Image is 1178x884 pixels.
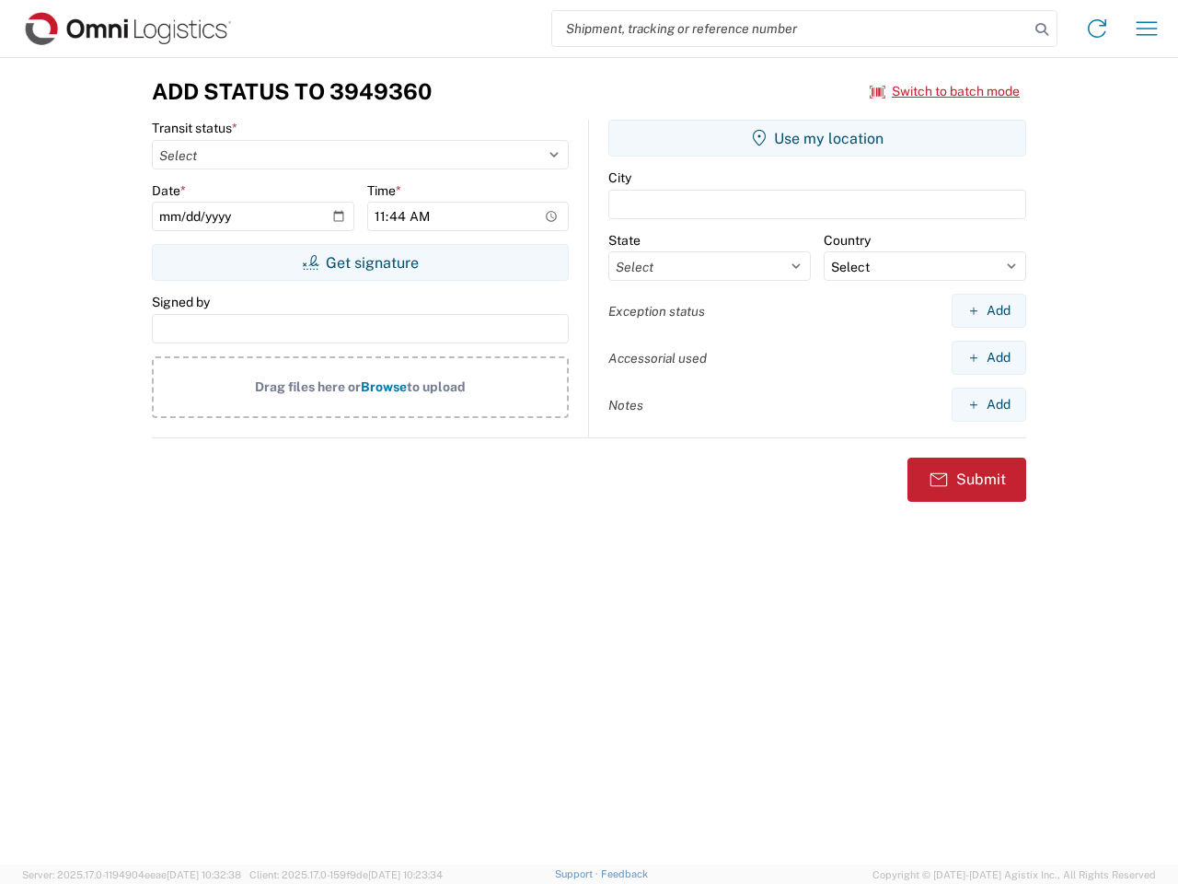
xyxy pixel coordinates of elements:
[870,76,1020,107] button: Switch to batch mode
[601,868,648,879] a: Feedback
[608,350,707,366] label: Accessorial used
[608,303,705,320] label: Exception status
[152,244,569,281] button: Get signature
[555,868,601,879] a: Support
[361,379,407,394] span: Browse
[608,397,643,413] label: Notes
[872,867,1156,883] span: Copyright © [DATE]-[DATE] Agistix Inc., All Rights Reserved
[152,294,210,310] label: Signed by
[608,169,631,186] label: City
[552,11,1029,46] input: Shipment, tracking or reference number
[407,379,466,394] span: to upload
[249,869,443,880] span: Client: 2025.17.0-159f9de
[608,232,641,249] label: State
[255,379,361,394] span: Drag files here or
[907,458,1026,502] button: Submit
[824,232,871,249] label: Country
[952,294,1026,328] button: Add
[368,869,443,880] span: [DATE] 10:23:34
[152,182,186,199] label: Date
[152,120,237,136] label: Transit status
[152,78,432,105] h3: Add Status to 3949360
[22,869,241,880] span: Server: 2025.17.0-1194904eeae
[367,182,401,199] label: Time
[608,120,1026,157] button: Use my location
[167,869,241,880] span: [DATE] 10:32:38
[952,341,1026,375] button: Add
[952,388,1026,422] button: Add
